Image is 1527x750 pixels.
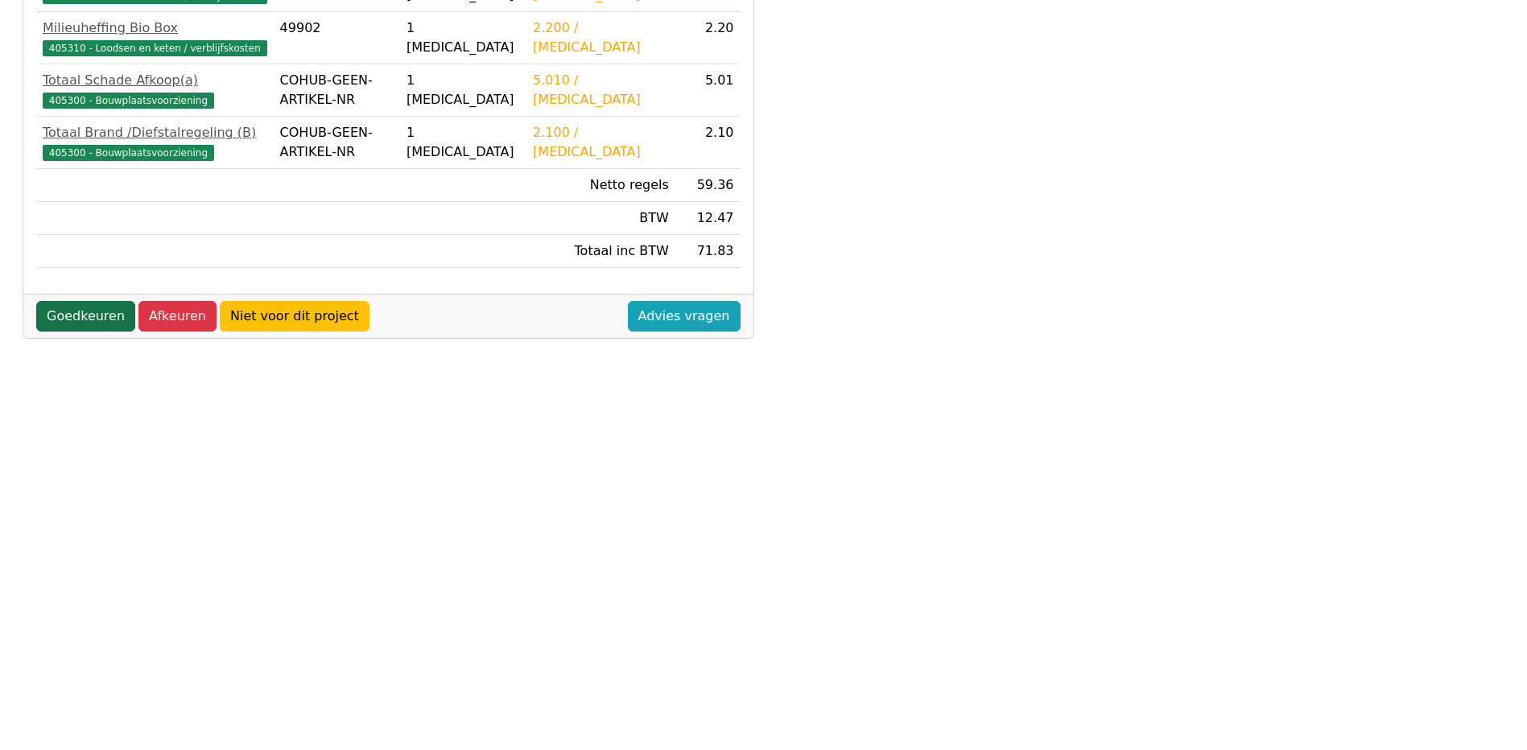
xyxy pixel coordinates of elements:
span: 405310 - Loodsen en keten / verblijfskosten [43,40,267,56]
a: Niet voor dit project [220,301,369,332]
div: Milieuheffing Bio Box [43,19,267,38]
div: 1 [MEDICAL_DATA] [407,19,520,57]
td: BTW [526,202,675,235]
td: 5.01 [675,64,741,117]
div: 1 [MEDICAL_DATA] [407,123,520,162]
td: 12.47 [675,202,741,235]
td: Totaal inc BTW [526,235,675,268]
a: Afkeuren [138,301,217,332]
a: Totaal Schade Afkoop(a)405300 - Bouwplaatsvoorziening [43,71,267,109]
a: Milieuheffing Bio Box405310 - Loodsen en keten / verblijfskosten [43,19,267,57]
td: 59.36 [675,169,741,202]
td: 2.20 [675,12,741,64]
div: 5.010 / [MEDICAL_DATA] [533,71,669,109]
div: Totaal Schade Afkoop(a) [43,71,267,90]
span: 405300 - Bouwplaatsvoorziening [43,145,214,161]
a: Totaal Brand /Diefstalregeling (B)405300 - Bouwplaatsvoorziening [43,123,267,162]
td: 2.10 [675,117,741,169]
a: Advies vragen [628,301,741,332]
div: 1 [MEDICAL_DATA] [407,71,520,109]
div: 2.200 / [MEDICAL_DATA] [533,19,669,57]
div: 2.100 / [MEDICAL_DATA] [533,123,669,162]
div: Totaal Brand /Diefstalregeling (B) [43,123,267,142]
td: COHUB-GEEN-ARTIKEL-NR [274,117,400,169]
td: COHUB-GEEN-ARTIKEL-NR [274,64,400,117]
a: Goedkeuren [36,301,135,332]
span: 405300 - Bouwplaatsvoorziening [43,93,214,109]
td: 71.83 [675,235,741,268]
td: 49902 [274,12,400,64]
td: Netto regels [526,169,675,202]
